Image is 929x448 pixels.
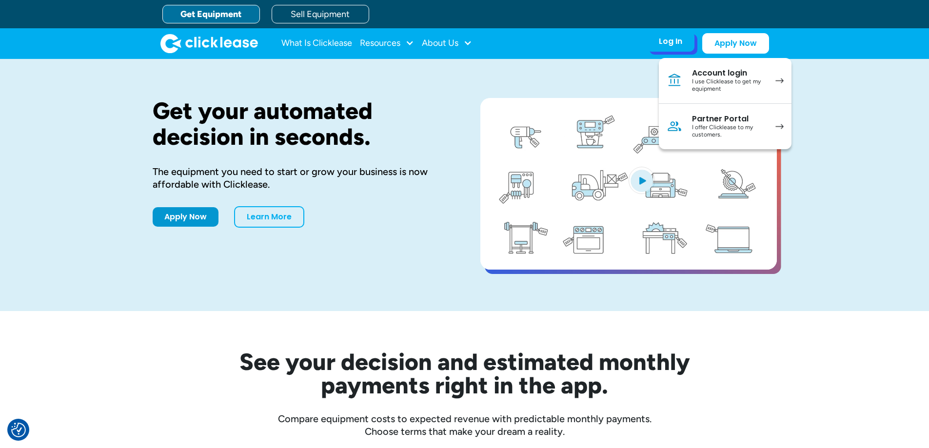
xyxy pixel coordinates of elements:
div: About Us [422,34,472,53]
a: Account loginI use Clicklease to get my equipment [659,58,791,104]
div: Account login [692,68,766,78]
a: Apply Now [702,33,769,54]
nav: Log In [659,58,791,149]
a: What Is Clicklease [281,34,352,53]
div: Log In [659,37,682,46]
img: arrow [775,78,784,83]
h1: Get your automated decision in seconds. [153,98,449,150]
a: open lightbox [480,98,777,270]
img: Bank icon [667,73,682,88]
h2: See your decision and estimated monthly payments right in the app. [192,350,738,397]
div: Partner Portal [692,114,766,124]
img: Clicklease logo [160,34,258,53]
img: Blue play button logo on a light blue circular background [629,167,655,194]
a: Sell Equipment [272,5,369,23]
a: Get Equipment [162,5,260,23]
div: Compare equipment costs to expected revenue with predictable monthly payments. Choose terms that ... [153,412,777,438]
button: Consent Preferences [11,423,26,437]
a: Learn More [234,206,304,228]
div: I use Clicklease to get my equipment [692,78,766,93]
div: I offer Clicklease to my customers. [692,124,766,139]
img: Person icon [667,118,682,134]
a: home [160,34,258,53]
a: Apply Now [153,207,218,227]
a: Partner PortalI offer Clicklease to my customers. [659,104,791,149]
div: Resources [360,34,414,53]
img: Revisit consent button [11,423,26,437]
div: The equipment you need to start or grow your business is now affordable with Clicklease. [153,165,449,191]
img: arrow [775,124,784,129]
